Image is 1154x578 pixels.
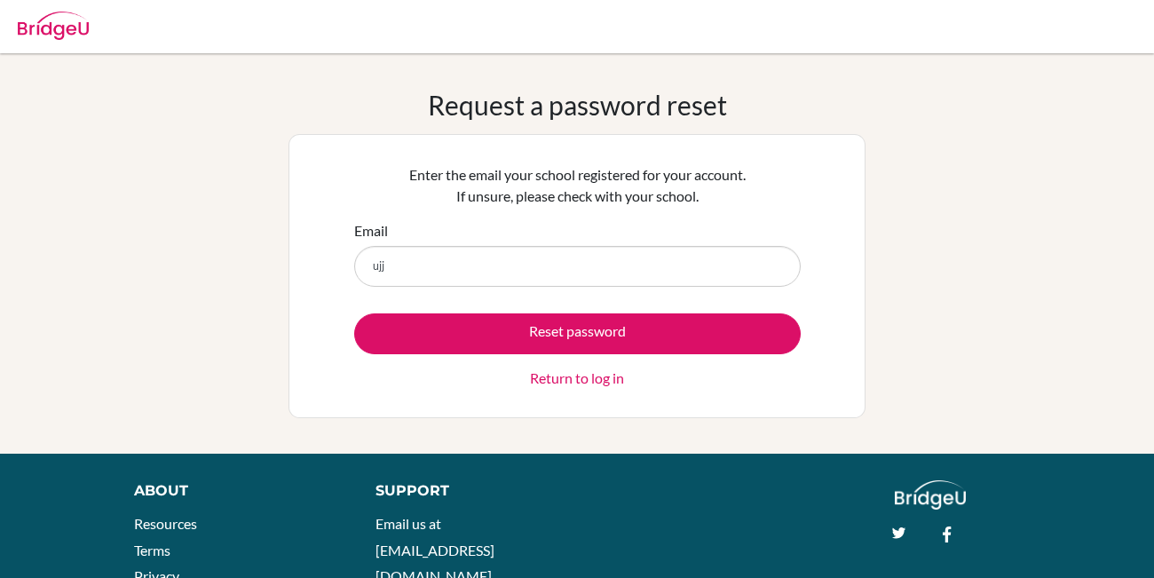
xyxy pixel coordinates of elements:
[354,313,801,354] button: Reset password
[18,12,89,40] img: Bridge-U
[134,515,197,532] a: Resources
[895,480,967,510] img: logo_white@2x-f4f0deed5e89b7ecb1c2cc34c3e3d731f90f0f143d5ea2071677605dd97b5244.png
[354,220,388,241] label: Email
[530,368,624,389] a: Return to log in
[375,480,559,502] div: Support
[354,164,801,207] p: Enter the email your school registered for your account. If unsure, please check with your school.
[428,89,727,121] h1: Request a password reset
[134,542,170,558] a: Terms
[134,480,336,502] div: About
